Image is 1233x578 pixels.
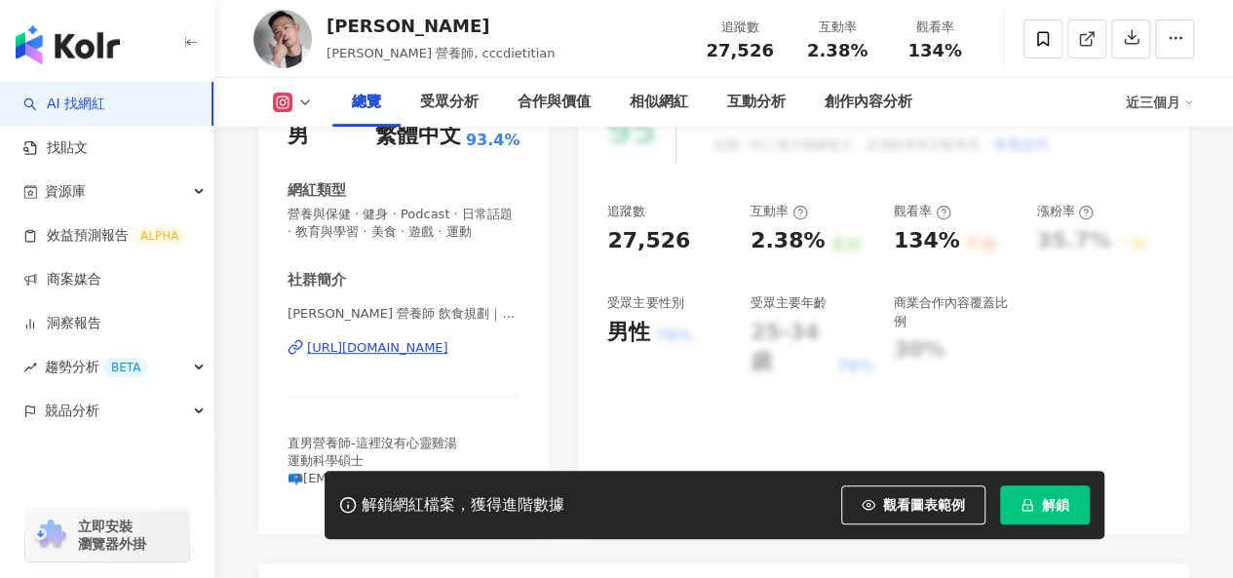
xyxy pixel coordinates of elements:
[31,520,69,551] img: chrome extension
[727,91,786,114] div: 互動分析
[751,226,825,256] div: 2.38%
[751,203,808,220] div: 互動率
[807,41,867,60] span: 2.38%
[253,10,312,68] img: KOL Avatar
[894,203,951,220] div: 觀看率
[23,95,105,114] a: searchAI 找網紅
[607,203,645,220] div: 追蹤數
[16,25,120,64] img: logo
[327,14,555,38] div: [PERSON_NAME]
[894,226,960,256] div: 134%
[1021,498,1034,512] span: lock
[45,170,86,213] span: 資源庫
[25,509,189,561] a: chrome extension立即安裝 瀏覽器外掛
[288,436,457,521] span: 直男營養師-這裡沒有心靈雞湯 運動科學碩士 📪[EMAIL_ADDRESS][DOMAIN_NAME] 個人飲食規劃/備賽規劃⬇️
[352,91,381,114] div: 總覽
[898,18,972,37] div: 觀看率
[288,121,309,151] div: 男
[706,40,773,60] span: 27,526
[45,345,148,389] span: 趨勢分析
[78,518,146,553] span: 立即安裝 瀏覽器外掛
[375,121,461,151] div: 繁體中文
[800,18,874,37] div: 互動率
[23,270,101,289] a: 商案媒合
[288,206,520,241] span: 營養與保健 · 健身 · Podcast · 日常話題 · 教育與學習 · 美食 · 遊戲 · 運動
[23,226,186,246] a: 效益預測報告ALPHA
[23,314,101,333] a: 洞察報告
[420,91,479,114] div: 受眾分析
[307,339,448,357] div: [URL][DOMAIN_NAME]
[466,130,520,151] span: 93.4%
[103,358,148,377] div: BETA
[288,180,346,201] div: 網紅類型
[607,226,690,256] div: 27,526
[607,294,683,312] div: 受眾主要性別
[1036,203,1094,220] div: 漲粉率
[23,361,37,374] span: rise
[518,91,591,114] div: 合作與價值
[883,497,965,513] span: 觀看圖表範例
[907,41,962,60] span: 134%
[1126,87,1194,118] div: 近三個月
[327,46,555,60] span: [PERSON_NAME] 營養師, cccdietitian
[1000,485,1090,524] button: 解鎖
[288,270,346,290] div: 社群簡介
[1042,497,1069,513] span: 解鎖
[23,138,88,158] a: 找貼文
[45,389,99,433] span: 競品分析
[362,495,564,516] div: 解鎖網紅檔案，獲得進階數據
[894,294,1018,329] div: 商業合作內容覆蓋比例
[825,91,912,114] div: 創作內容分析
[751,294,827,312] div: 受眾主要年齡
[703,18,777,37] div: 追蹤數
[288,305,520,323] span: [PERSON_NAME] 營養師 飲食規劃｜運動營養｜增肌減脂 | cccdietitian
[630,91,688,114] div: 相似網紅
[607,318,650,348] div: 男性
[841,485,985,524] button: 觀看圖表範例
[288,339,520,357] a: [URL][DOMAIN_NAME]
